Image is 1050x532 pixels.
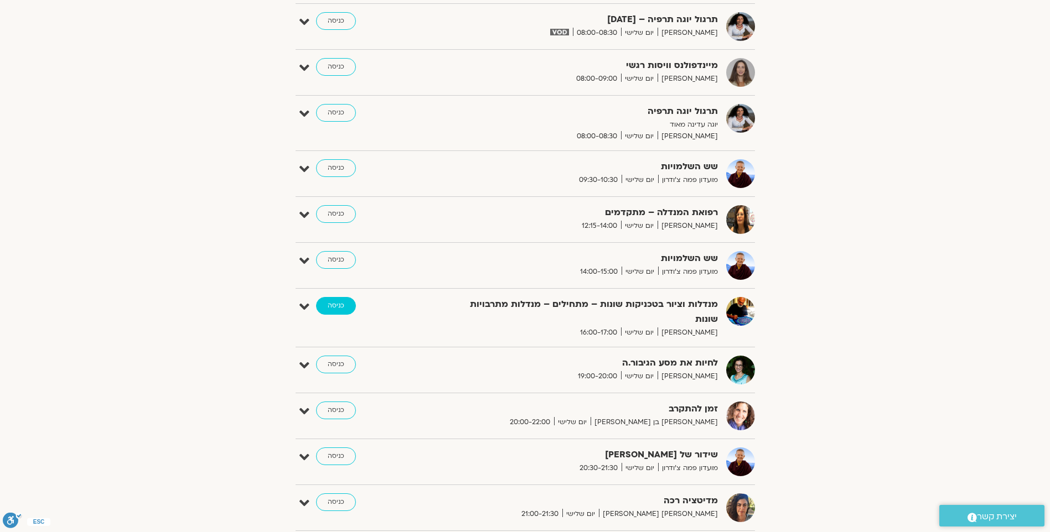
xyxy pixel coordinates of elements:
span: 16:00-17:00 [576,327,621,338]
span: [PERSON_NAME] [658,73,718,85]
span: 08:00-08:30 [573,27,621,39]
a: יצירת קשר [939,505,1044,526]
strong: שש השלמויות [447,159,718,174]
span: [PERSON_NAME] [658,220,718,232]
span: יום שלישי [622,462,658,474]
a: כניסה [316,104,356,122]
a: כניסה [316,493,356,511]
span: 21:00-21:30 [518,508,562,520]
strong: רפואת המנדלה – מתקדמים [447,205,718,220]
span: יום שלישי [621,73,658,85]
a: כניסה [316,447,356,465]
p: יוגה עדינה מאוד [447,119,718,131]
span: מועדון פמה צ'ודרון [658,174,718,186]
span: מועדון פמה צ'ודרון [658,462,718,474]
strong: לחיות את מסע הגיבור.ה [447,356,718,371]
span: [PERSON_NAME] [658,327,718,338]
span: 19:00-20:00 [574,371,621,382]
strong: תרגול יוגה תרפיה [447,104,718,119]
img: vodicon [550,29,568,35]
span: יום שלישי [621,371,658,382]
strong: מדיטציה רכה [447,493,718,508]
span: מועדון פמה צ'ודרון [658,266,718,278]
a: כניסה [316,58,356,76]
a: כניסה [316,297,356,315]
strong: תרגול יוגה תרפיה – [DATE] [447,12,718,27]
a: כניסה [316,251,356,269]
span: 09:30-10:30 [575,174,622,186]
a: כניסה [316,356,356,373]
span: יום שלישי [622,174,658,186]
a: כניסה [316,401,356,419]
span: 20:30-21:30 [576,462,622,474]
span: יצירת קשר [977,509,1017,524]
span: [PERSON_NAME] [658,27,718,39]
span: 08:00-09:00 [572,73,621,85]
span: יום שלישי [562,508,599,520]
a: כניסה [316,159,356,177]
span: [PERSON_NAME] [658,131,718,142]
strong: מיינדפולנס וויסות רגשי [447,58,718,73]
strong: שידור של [PERSON_NAME] [447,447,718,462]
span: יום שלישי [554,416,591,428]
strong: שש השלמויות [447,251,718,266]
span: 14:00-15:00 [576,266,622,278]
span: [PERSON_NAME] בן [PERSON_NAME] [591,416,718,428]
span: [PERSON_NAME] [PERSON_NAME] [599,508,718,520]
strong: זמן להתקרב [447,401,718,416]
span: 12:15-14:00 [578,220,621,232]
a: כניסה [316,205,356,223]
span: 08:00-08:30 [573,131,621,142]
span: יום שלישי [621,220,658,232]
span: יום שלישי [621,327,658,338]
span: יום שלישי [621,131,658,142]
span: 20:00-22:00 [506,416,554,428]
span: יום שלישי [621,27,658,39]
a: כניסה [316,12,356,30]
strong: מנדלות וציור בטכניקות שונות – מתחילים – מנדלות מתרבויות שונות [447,297,718,327]
span: יום שלישי [622,266,658,278]
span: [PERSON_NAME] [658,371,718,382]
